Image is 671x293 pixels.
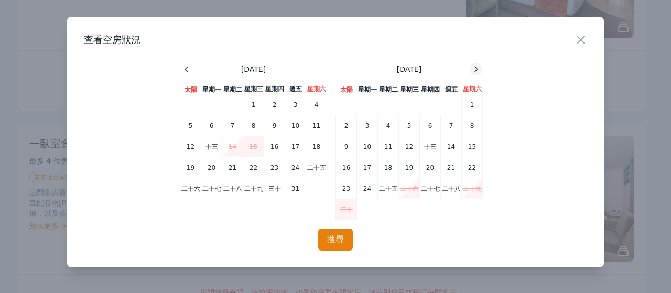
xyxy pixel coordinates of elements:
font: 7 [449,122,453,129]
font: 20 [208,164,215,171]
font: 14 [229,143,236,150]
font: 15 [250,143,257,150]
font: 二十六 [400,185,419,192]
font: [DATE] [241,65,266,73]
td: 三十 [264,178,285,199]
font: 18 [312,143,320,150]
font: 2 [344,122,349,129]
td: 19 [180,157,201,178]
font: 17 [291,143,299,150]
font: 12 [187,143,194,150]
font: 1 [252,101,256,108]
font: 星期六 [307,85,326,93]
font: 21 [447,164,455,171]
td: 6 [201,115,222,136]
td: 二十五 [378,178,399,199]
font: 週五 [445,85,458,93]
font: 8 [470,122,474,129]
font: 6 [210,122,214,129]
td: 二十六 [399,178,420,199]
font: 9 [344,143,349,150]
td: 19 [399,157,420,178]
font: 三十 [268,185,281,192]
font: 4 [386,122,391,129]
td: 三十 [336,199,357,220]
td: 十三 [420,136,441,157]
font: 星期二 [379,85,398,93]
td: 4 [306,94,327,115]
td: 22 [462,157,483,178]
font: 14 [447,143,455,150]
font: 二十五 [379,185,398,192]
font: 12 [405,143,413,150]
font: 二十九 [463,185,482,192]
td: 15 [462,136,483,157]
td: 20 [201,157,222,178]
td: 12 [180,136,201,157]
font: 星期一 [358,85,377,93]
font: 19 [187,164,194,171]
font: 3 [365,122,370,129]
td: 16 [264,136,285,157]
font: 9 [273,122,277,129]
td: 7 [441,115,462,136]
td: 3 [357,115,378,136]
font: 8 [252,122,256,129]
font: 3 [294,101,298,108]
td: 17 [357,157,378,178]
font: 查看空房狀況 [84,34,140,45]
font: 星期二 [223,85,242,93]
font: 11 [312,122,320,129]
font: 5 [407,122,412,129]
td: 4 [378,115,399,136]
td: 8 [462,115,483,136]
font: 11 [384,143,392,150]
font: 三十 [340,206,353,213]
font: 星期三 [400,85,419,93]
td: 10 [357,136,378,157]
td: 二十七 [420,178,441,199]
font: 二十六 [181,185,200,192]
font: 22 [250,164,257,171]
td: 二十八 [441,178,462,199]
font: 十三 [424,143,437,150]
td: 10 [285,115,306,136]
font: 二十七 [202,185,221,192]
td: 21 [222,157,243,178]
font: 星期四 [421,85,440,93]
button: 搜尋 [318,229,353,251]
td: 7 [222,115,243,136]
td: 24 [285,157,306,178]
font: 二十五 [307,164,326,171]
td: 22 [243,157,264,178]
td: 9 [264,115,285,136]
td: 5 [180,115,201,136]
font: 20 [426,164,434,171]
td: 二十五 [306,157,327,178]
font: 星期三 [244,85,263,93]
font: 二十八 [442,185,461,192]
td: 1 [462,94,483,115]
font: 7 [231,122,235,129]
font: 星期六 [463,85,482,93]
font: 24 [363,185,371,192]
font: 週五 [289,85,302,93]
font: 22 [468,164,476,171]
font: 二十八 [223,185,242,192]
font: 二十九 [244,185,263,192]
td: 11 [306,115,327,136]
font: 19 [405,164,413,171]
font: 23 [342,185,350,192]
font: 31 [291,185,299,192]
td: 21 [441,157,462,178]
font: 十三 [205,143,218,150]
font: 6 [428,122,432,129]
font: 10 [363,143,371,150]
td: 二十九 [243,178,264,199]
td: 20 [420,157,441,178]
td: 14 [222,136,243,157]
font: 太陽 [185,85,197,93]
td: 23 [336,178,357,199]
td: 5 [399,115,420,136]
td: 1 [243,94,264,115]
